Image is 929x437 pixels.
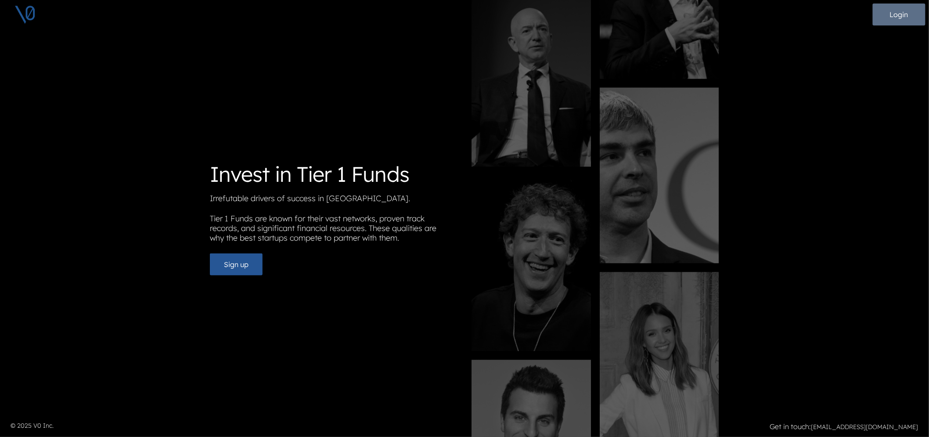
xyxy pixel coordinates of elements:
p: © 2025 V0 Inc. [11,421,459,430]
strong: Get in touch: [770,422,811,431]
button: Login [873,4,925,25]
img: V0 logo [14,4,36,25]
p: Tier 1 Funds are known for their vast networks, proven track records, and significant financial r... [210,214,457,246]
button: Sign up [210,253,263,275]
p: Irrefutable drivers of success in [GEOGRAPHIC_DATA]. [210,194,457,207]
a: [EMAIL_ADDRESS][DOMAIN_NAME] [811,423,918,431]
h1: Invest in Tier 1 Funds [210,162,457,187]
